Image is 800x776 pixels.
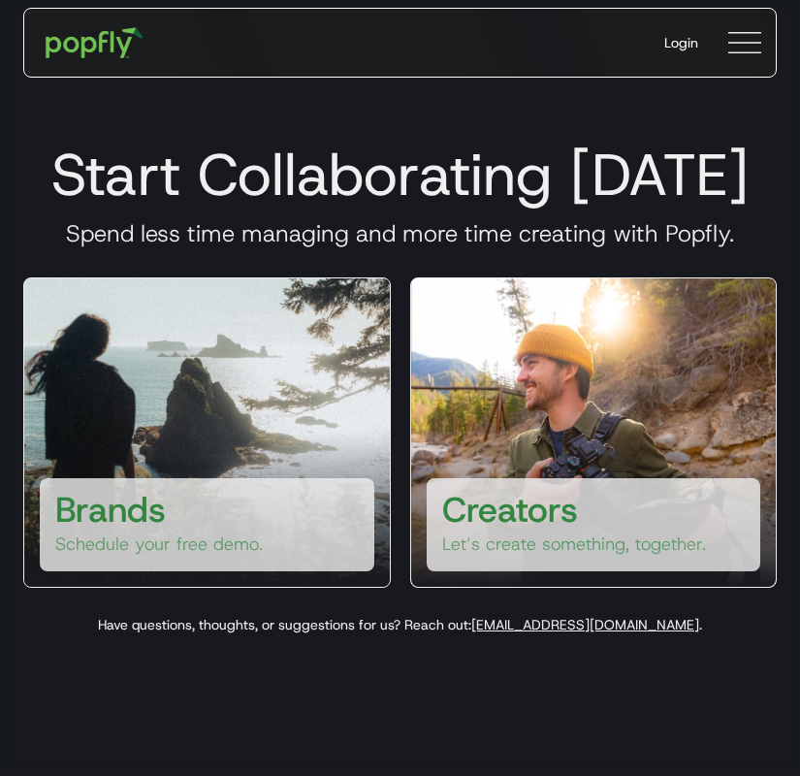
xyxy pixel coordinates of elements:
[649,17,714,68] a: Login
[471,616,699,633] a: [EMAIL_ADDRESS][DOMAIN_NAME]
[664,33,698,52] div: Login
[32,14,157,72] a: home
[442,533,706,556] p: Let’s create something, together.
[410,277,778,588] a: CreatorsLet’s create something, together.
[55,533,263,556] p: Schedule your free demo.
[55,486,166,533] h3: Brands
[442,486,578,533] h3: Creators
